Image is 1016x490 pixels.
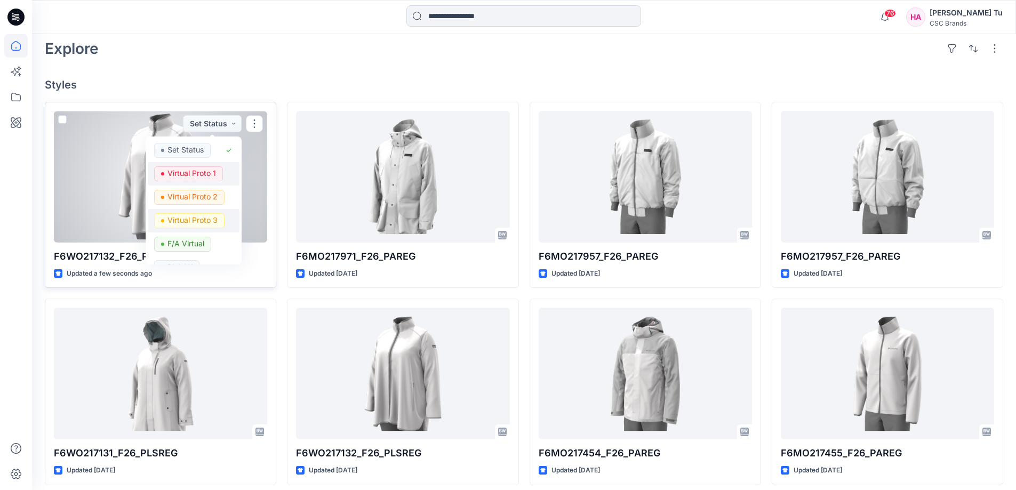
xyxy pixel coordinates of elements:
[930,19,1003,27] div: CSC Brands
[296,249,509,264] p: F6MO217971_F26_PAREG
[296,111,509,243] a: F6MO217971_F26_PAREG
[781,249,994,264] p: F6MO217957_F26_PAREG
[67,268,152,279] p: Updated a few seconds ago
[54,111,267,243] a: F6WO217132_F26_PLSREG
[54,308,267,439] a: F6WO217131_F26_PLSREG
[539,249,752,264] p: F6MO217957_F26_PAREG
[884,9,896,18] span: 76
[296,446,509,461] p: F6WO217132_F26_PLSREG
[296,308,509,439] a: F6WO217132_F26_PLSREG
[167,260,193,274] p: BLOCK
[67,465,115,476] p: Updated [DATE]
[54,249,267,264] p: F6WO217132_F26_PLSREG
[781,111,994,243] a: F6MO217957_F26_PAREG
[54,446,267,461] p: F6WO217131_F26_PLSREG
[167,213,218,227] p: Virtual Proto 3
[551,268,600,279] p: Updated [DATE]
[539,111,752,243] a: F6MO217957_F26_PAREG
[781,446,994,461] p: F6MO217455_F26_PAREG
[539,308,752,439] a: F6MO217454_F26_PAREG
[309,268,357,279] p: Updated [DATE]
[167,237,204,251] p: F/A Virtual
[167,190,218,204] p: Virtual Proto 2
[794,268,842,279] p: Updated [DATE]
[167,166,216,180] p: Virtual Proto 1
[167,143,204,157] p: Set Status
[906,7,925,27] div: HA
[781,308,994,439] a: F6MO217455_F26_PAREG
[45,78,1003,91] h4: Styles
[539,446,752,461] p: F6MO217454_F26_PAREG
[930,6,1003,19] div: [PERSON_NAME] Tu
[551,465,600,476] p: Updated [DATE]
[45,40,99,57] h2: Explore
[309,465,357,476] p: Updated [DATE]
[794,465,842,476] p: Updated [DATE]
